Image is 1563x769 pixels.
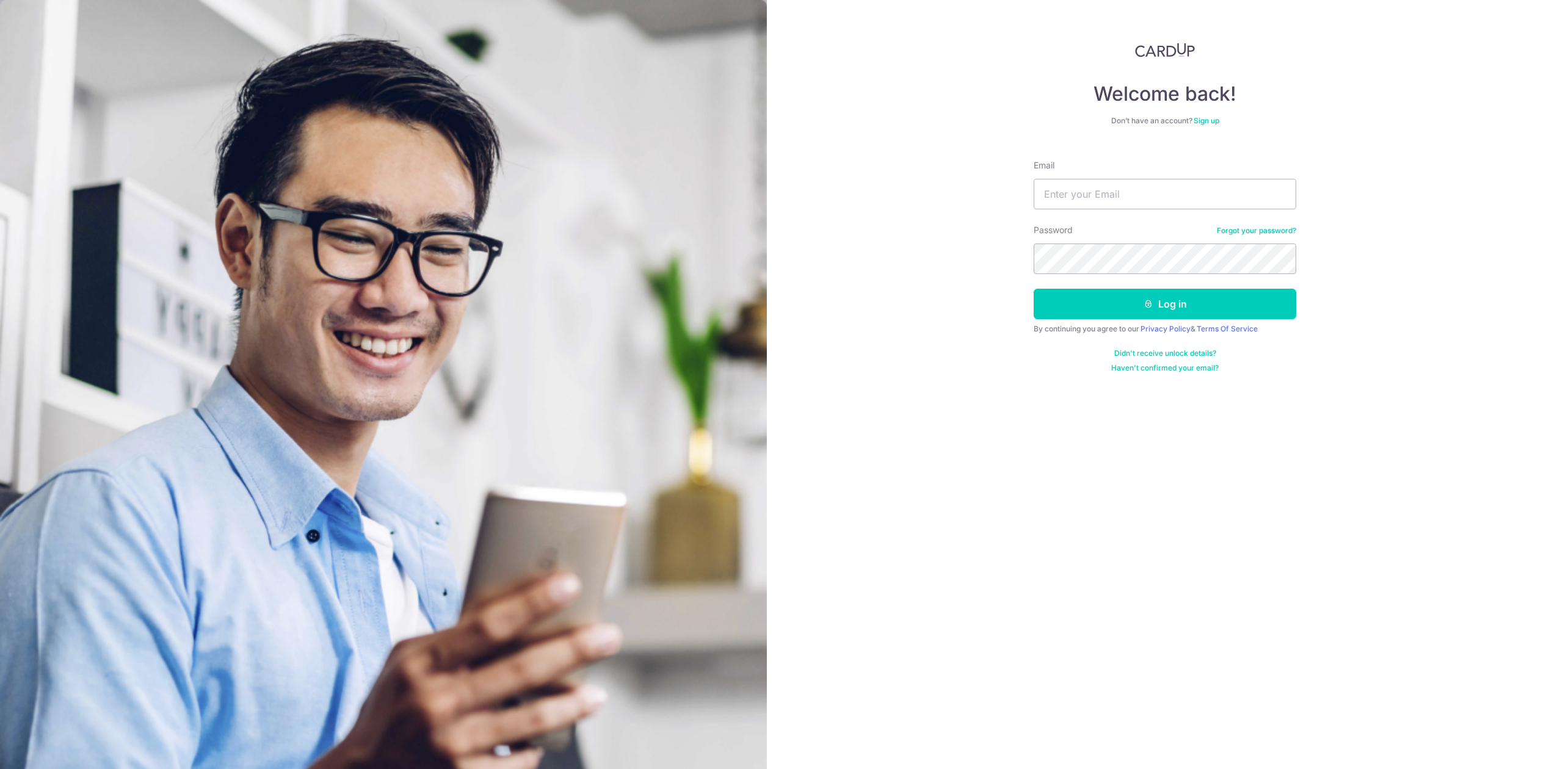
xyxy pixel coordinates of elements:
[1034,82,1296,106] h4: Welcome back!
[1034,116,1296,126] div: Don’t have an account?
[1034,289,1296,319] button: Log in
[1135,43,1195,57] img: CardUp Logo
[1111,363,1219,373] a: Haven't confirmed your email?
[1141,324,1191,333] a: Privacy Policy
[1197,324,1258,333] a: Terms Of Service
[1217,226,1296,236] a: Forgot your password?
[1034,224,1073,236] label: Password
[1034,179,1296,209] input: Enter your Email
[1034,324,1296,334] div: By continuing you agree to our &
[1194,116,1219,125] a: Sign up
[1034,159,1054,171] label: Email
[1114,348,1216,358] a: Didn't receive unlock details?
